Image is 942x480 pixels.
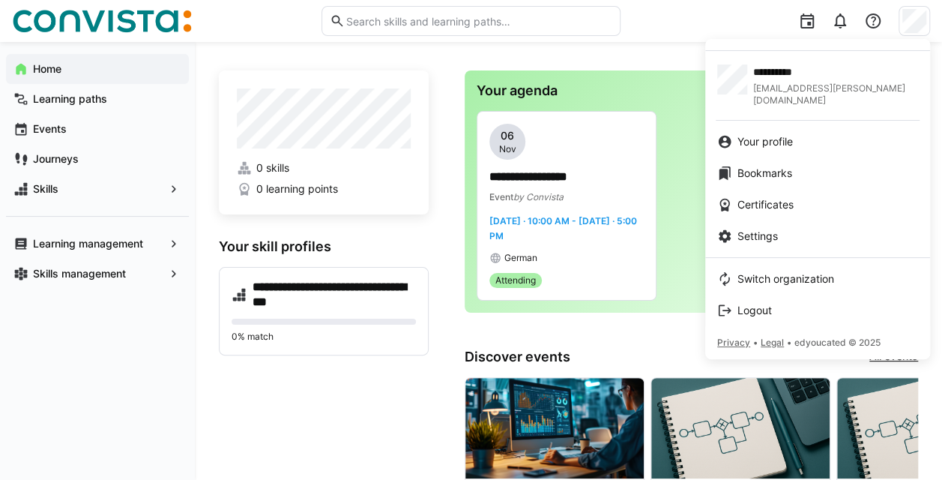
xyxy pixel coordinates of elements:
[753,337,758,348] span: •
[737,271,834,286] span: Switch organization
[737,134,793,149] span: Your profile
[717,337,750,348] span: Privacy
[787,337,791,348] span: •
[737,197,794,212] span: Certificates
[737,229,778,244] span: Settings
[737,303,772,318] span: Logout
[737,166,792,181] span: Bookmarks
[761,337,784,348] span: Legal
[794,337,881,348] span: edyoucated © 2025
[753,82,918,106] span: [EMAIL_ADDRESS][PERSON_NAME][DOMAIN_NAME]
